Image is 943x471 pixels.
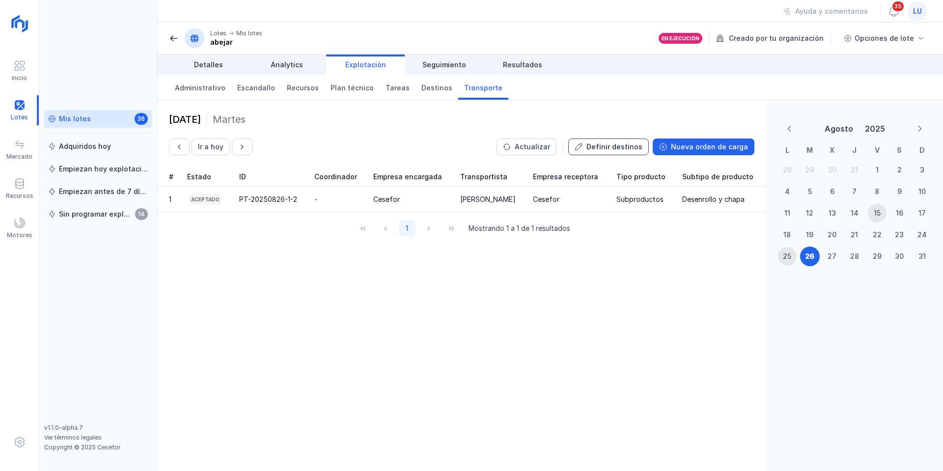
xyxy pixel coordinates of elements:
[7,231,32,239] div: Motores
[919,146,925,154] span: D
[911,159,933,181] td: 3
[653,139,754,155] button: Nueva orden de carga
[866,202,888,224] td: 15
[169,194,171,204] div: 1
[821,224,843,246] td: 20
[873,251,882,261] div: 29
[888,224,911,246] td: 23
[44,205,152,223] a: Sin programar explotación14
[373,172,442,182] span: Empresa encargada
[7,11,32,36] img: logoRight.svg
[799,224,821,246] td: 19
[776,246,799,267] td: 25
[716,31,832,46] div: Creado por tu organización
[828,251,836,261] div: 27
[830,187,834,196] div: 6
[59,141,111,151] div: Adquiridos hoy
[422,60,466,70] span: Seguimiento
[44,138,152,155] a: Adquiridos hoy
[851,230,858,240] div: 21
[239,194,297,204] div: PT-20250826-1-2
[911,181,933,202] td: 10
[169,112,201,126] div: [DATE]
[271,60,303,70] span: Analytics
[911,202,933,224] td: 17
[187,193,223,206] div: Aceptado
[843,181,866,202] td: 7
[828,165,836,175] div: 30
[12,74,27,82] div: Inicio
[785,187,790,196] div: 4
[386,83,410,93] span: Tareas
[776,159,799,181] td: 28
[616,194,664,204] div: Subproductos
[799,159,821,181] td: 29
[850,251,859,261] div: 28
[399,220,416,237] button: Page 1
[373,194,400,204] div: Cesefor
[135,113,148,125] span: 36
[314,194,317,204] div: -
[895,251,904,261] div: 30
[806,208,813,218] div: 12
[6,153,32,161] div: Mercado
[821,202,843,224] td: 13
[405,55,483,75] a: Seguimiento
[783,230,791,240] div: 18
[231,75,281,100] a: Escandallo
[169,55,248,75] a: Detalles
[460,194,516,204] div: [PERSON_NAME]
[239,172,246,182] span: ID
[213,112,246,126] div: Martes
[780,121,799,136] button: Previous Month
[843,202,866,224] td: 14
[888,181,911,202] td: 9
[888,202,911,224] td: 16
[911,224,933,246] td: 24
[198,142,223,152] div: Ir a hoy
[888,159,911,181] td: 2
[59,114,91,124] div: Mis lotes
[913,6,922,16] span: lu
[821,120,857,138] button: Choose Month
[843,246,866,267] td: 28
[460,172,507,182] span: Transportista
[416,75,458,100] a: Destinos
[829,208,836,218] div: 13
[799,246,821,267] td: 26
[325,75,380,100] a: Plan técnico
[187,172,211,182] span: Estado
[855,33,914,43] div: Opciones de lote
[821,246,843,267] td: 27
[876,165,879,175] div: 1
[772,112,937,271] div: Choose Date
[616,172,666,182] span: Tipo producto
[169,172,173,182] span: #
[586,142,642,152] div: Definir destinos
[784,208,790,218] div: 11
[875,146,880,154] span: V
[682,194,745,204] div: Desenrollo y chapa
[345,60,386,70] span: Explotación
[515,142,550,152] div: Actualizar
[59,187,148,196] div: Empiezan antes de 7 días
[866,246,888,267] td: 29
[896,208,903,218] div: 16
[852,187,857,196] div: 7
[920,165,924,175] div: 3
[783,165,792,175] div: 28
[783,251,791,261] div: 25
[866,181,888,202] td: 8
[44,160,152,178] a: Empiezan hoy explotación
[192,139,230,155] button: Ir a hoy
[866,159,888,181] td: 1
[483,55,562,75] a: Resultados
[248,55,326,75] a: Analytics
[843,224,866,246] td: 21
[44,183,152,200] a: Empiezan antes de 7 días
[911,246,933,267] td: 31
[911,121,929,136] button: Next Month
[44,434,102,441] a: Ver términos legales
[866,224,888,246] td: 22
[873,230,882,240] div: 22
